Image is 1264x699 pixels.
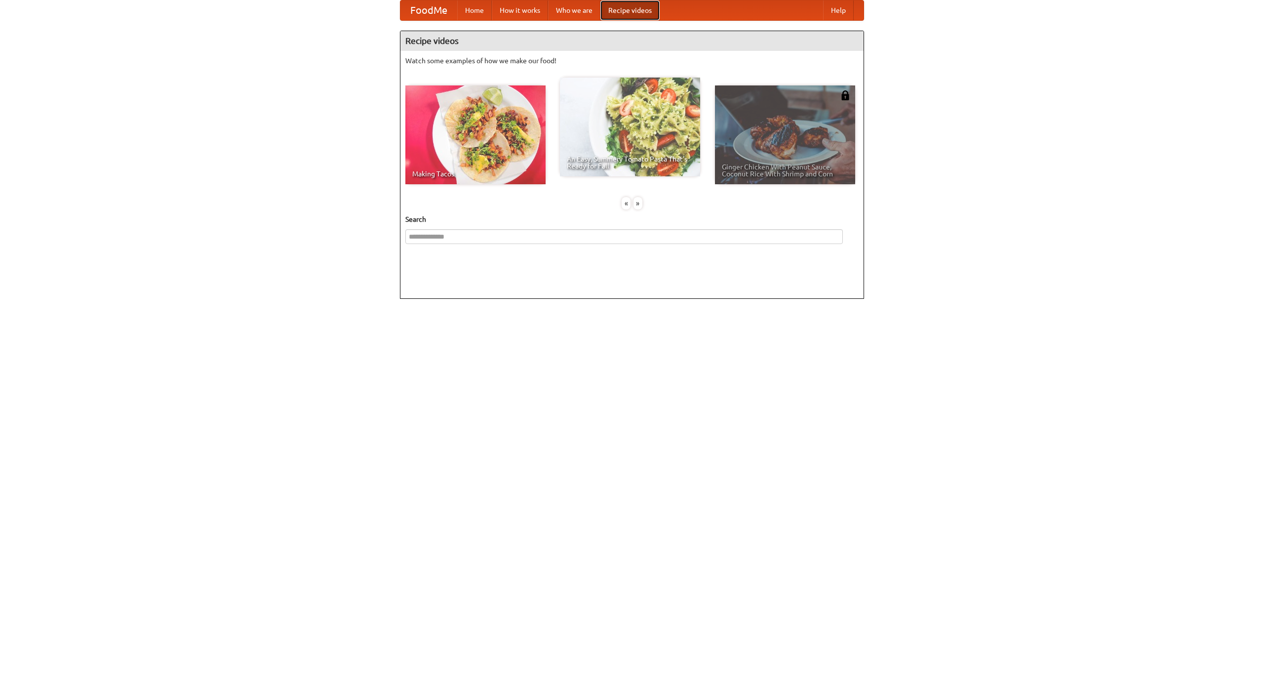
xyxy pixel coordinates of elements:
img: 483408.png [840,90,850,100]
a: Help [823,0,854,20]
div: » [633,197,642,209]
a: Making Tacos [405,85,546,184]
span: An Easy, Summery Tomato Pasta That's Ready for Fall [567,156,693,169]
a: Who we are [548,0,600,20]
a: Recipe videos [600,0,660,20]
a: Home [457,0,492,20]
span: Making Tacos [412,170,539,177]
p: Watch some examples of how we make our food! [405,56,859,66]
a: How it works [492,0,548,20]
a: FoodMe [400,0,457,20]
h4: Recipe videos [400,31,864,51]
div: « [622,197,631,209]
a: An Easy, Summery Tomato Pasta That's Ready for Fall [560,78,700,176]
h5: Search [405,214,859,224]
